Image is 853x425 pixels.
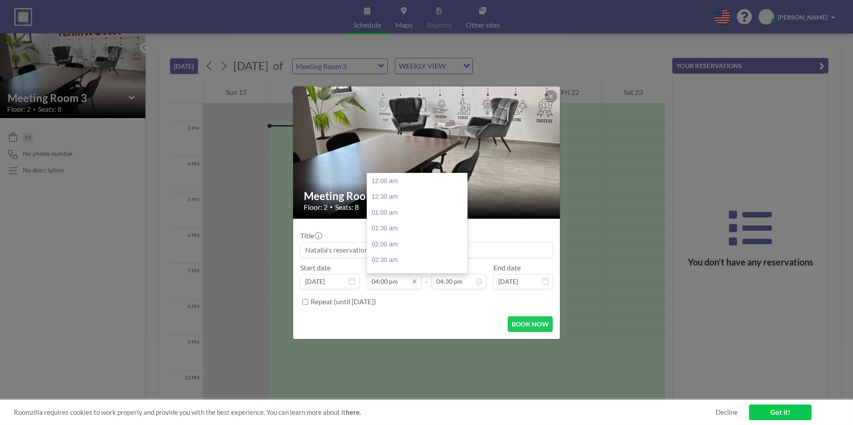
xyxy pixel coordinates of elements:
a: here. [346,408,361,416]
label: Title [300,231,321,240]
div: 02:30 am [367,252,472,268]
label: End date [493,263,521,272]
span: Roomzilla requires cookies to work properly and provide you with the best experience. You can lea... [14,408,716,417]
div: 02:00 am [367,237,472,253]
label: Start date [300,263,331,272]
a: Decline [716,408,738,417]
span: Seats: 8 [335,203,359,212]
a: Got it! [749,405,812,420]
div: 03:00 am [367,268,472,284]
span: • [330,204,333,210]
div: 01:00 am [367,205,472,221]
input: Natalia's reservation [301,242,552,257]
div: 01:30 am [367,221,472,237]
div: 12:30 am [367,189,472,205]
label: Repeat (until [DATE]) [311,297,376,306]
button: BOOK NOW [508,316,553,332]
div: 12:00 am [367,173,472,189]
span: Floor: 2 [304,203,327,212]
h2: Meeting Room 3 [304,189,550,203]
span: - [425,266,428,286]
